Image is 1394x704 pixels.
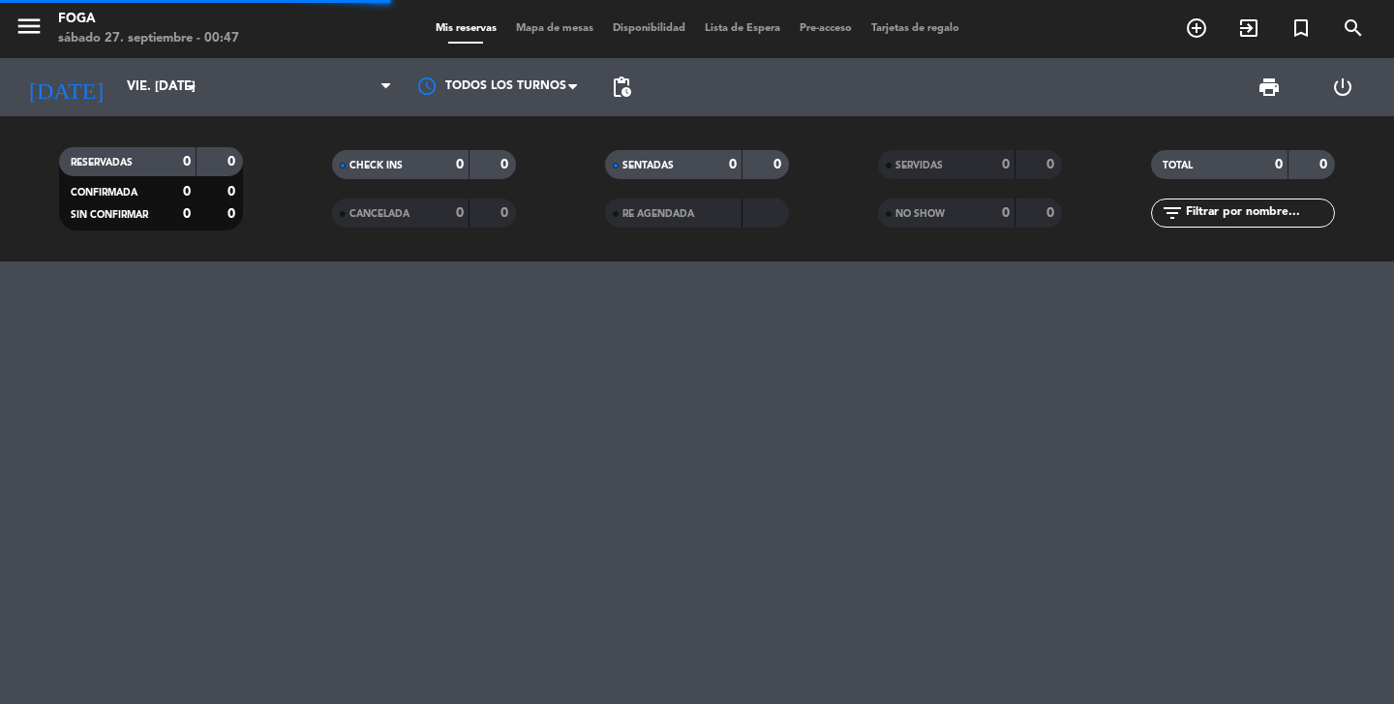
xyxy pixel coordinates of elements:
[610,76,633,99] span: pending_actions
[1275,158,1283,171] strong: 0
[1185,16,1208,40] i: add_circle_outline
[622,209,694,219] span: RE AGENDADA
[183,185,191,199] strong: 0
[622,161,674,170] span: SENTADAS
[71,188,137,198] span: CONFIRMADA
[426,23,506,34] span: Mis reservas
[1161,201,1184,225] i: filter_list
[1002,158,1010,171] strong: 0
[895,161,943,170] span: SERVIDAS
[1184,202,1334,224] input: Filtrar por nombre...
[862,23,969,34] span: Tarjetas de regalo
[506,23,603,34] span: Mapa de mesas
[183,155,191,168] strong: 0
[773,158,785,171] strong: 0
[895,209,945,219] span: NO SHOW
[790,23,862,34] span: Pre-acceso
[1342,16,1365,40] i: search
[729,158,737,171] strong: 0
[456,206,464,220] strong: 0
[1319,158,1331,171] strong: 0
[15,12,44,47] button: menu
[58,10,239,29] div: FOGA
[500,206,512,220] strong: 0
[227,155,239,168] strong: 0
[1258,76,1281,99] span: print
[1163,161,1193,170] span: TOTAL
[456,158,464,171] strong: 0
[15,12,44,41] i: menu
[1306,58,1379,116] div: LOG OUT
[180,76,203,99] i: arrow_drop_down
[71,210,148,220] span: SIN CONFIRMAR
[183,207,191,221] strong: 0
[1046,206,1058,220] strong: 0
[349,209,409,219] span: CANCELADA
[349,161,403,170] span: CHECK INS
[1002,206,1010,220] strong: 0
[1331,76,1354,99] i: power_settings_new
[1046,158,1058,171] strong: 0
[500,158,512,171] strong: 0
[695,23,790,34] span: Lista de Espera
[1237,16,1260,40] i: exit_to_app
[58,29,239,48] div: sábado 27. septiembre - 00:47
[15,66,117,108] i: [DATE]
[227,185,239,199] strong: 0
[603,23,695,34] span: Disponibilidad
[1289,16,1313,40] i: turned_in_not
[71,158,133,168] span: RESERVADAS
[227,207,239,221] strong: 0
